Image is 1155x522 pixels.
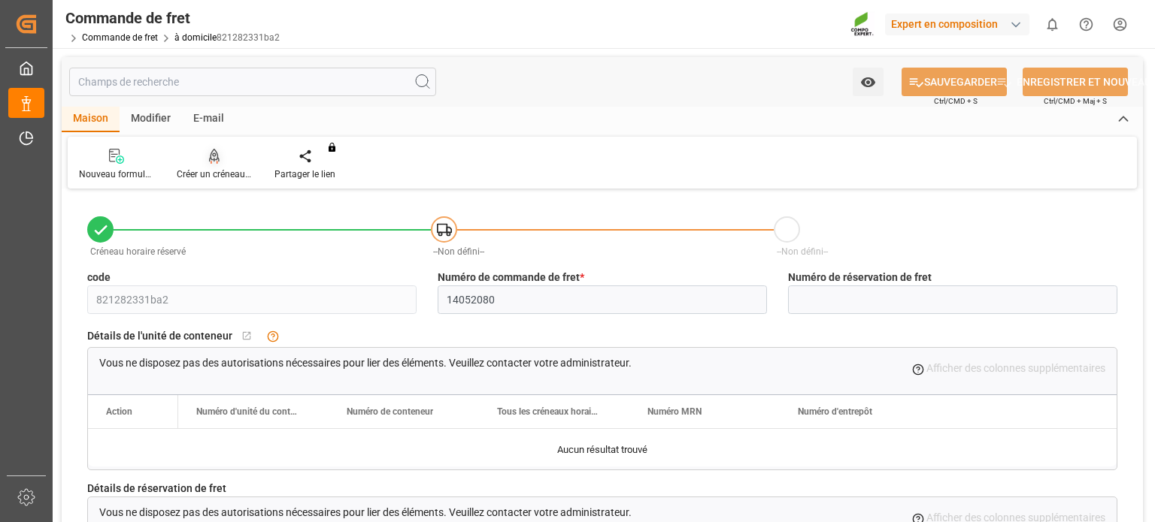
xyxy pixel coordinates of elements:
font: Commande de fret [65,9,190,27]
font: Numéro de conteneur [347,406,433,417]
button: afficher 0 nouvelles notifications [1035,8,1069,41]
font: Ctrl/CMD + Maj + S [1044,97,1107,105]
font: Tous les créneaux horaires sont réservés [497,406,659,417]
font: E-mail [193,112,224,124]
font: Numéro d'entrepôt [798,406,872,417]
button: Centre d'aide [1069,8,1103,41]
font: Vous ne disposez pas des autorisations nécessaires pour lier des éléments. Veuillez contacter vot... [99,506,632,518]
font: --Non défini-- [777,246,828,257]
font: Créer un créneau horaire [177,169,276,180]
img: Screenshot%202023-09-29%20at%2010.02.21.png_1712312052.png [850,11,875,38]
font: SAUVEGARDER [924,76,997,88]
font: Maison [73,112,108,124]
font: Créneau horaire réservé [90,246,186,257]
font: Modifier [131,112,171,124]
font: Nouveau formulaire [79,169,160,180]
button: ENREGISTRER ET NOUVEAU [1023,68,1128,96]
button: ouvrir le menu [853,68,884,96]
font: Numéro d'unité du conteneur [196,406,313,417]
font: Expert en composition [891,18,998,30]
font: Ctrl/CMD + S [934,97,978,105]
input: Champs de recherche [69,68,436,96]
button: Expert en composition [885,10,1035,38]
font: Numéro de réservation de fret [788,271,932,283]
font: ENREGISTRER ET NOUVEAU [1017,76,1151,88]
a: Commande de fret [82,32,158,43]
font: code [87,271,111,283]
font: Numéro de commande de fret [438,271,580,283]
font: Action [106,406,132,417]
font: Détails de réservation de fret [87,482,226,494]
a: à domicile [174,32,217,43]
font: Vous ne disposez pas des autorisations nécessaires pour lier des éléments. Veuillez contacter vot... [99,357,632,369]
font: --Non défini-- [433,246,484,257]
font: Numéro MRN [647,406,702,417]
font: Détails de l'unité de conteneur [87,330,232,342]
button: SAUVEGARDER [902,68,1007,96]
